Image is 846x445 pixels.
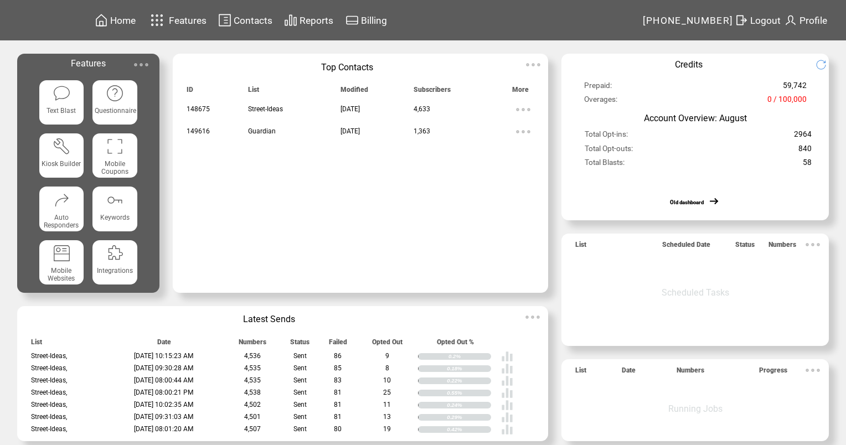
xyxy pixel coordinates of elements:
[95,107,136,115] span: Questionnaire
[677,366,704,379] span: Numbers
[218,13,231,27] img: contacts.svg
[187,105,210,113] span: 148675
[95,13,108,27] img: home.svg
[106,191,124,209] img: keywords.svg
[130,54,152,76] img: ellypsis.svg
[244,425,261,433] span: 4,507
[662,241,710,253] span: Scheduled Date
[248,127,276,135] span: Guardian
[447,402,491,408] div: 0.24%
[92,240,137,284] a: Integrations
[372,338,403,351] span: Opted Out
[385,364,389,372] span: 8
[293,376,307,384] span: Sent
[585,130,628,143] span: Total Opt-ins:
[447,377,491,384] div: 0.22%
[501,375,513,387] img: poll%20-%20white.svg
[783,81,807,95] span: 59,742
[414,86,451,99] span: Subscribers
[447,414,491,421] div: 0.29%
[31,425,67,433] span: Street-Ideas,
[100,214,130,221] span: Keywords
[244,352,261,360] span: 4,536
[759,366,787,379] span: Progress
[816,59,835,70] img: refresh.png
[293,352,307,360] span: Sent
[39,240,84,284] a: Mobile Websites
[512,121,534,143] img: ellypsis.svg
[803,158,812,172] span: 58
[293,401,307,408] span: Sent
[798,144,812,158] span: 840
[92,133,137,178] a: Mobile Coupons
[31,401,67,408] span: Street-Ideas,
[334,401,342,408] span: 81
[97,267,133,275] span: Integrations
[244,376,261,384] span: 4,535
[146,9,208,31] a: Features
[522,306,544,328] img: ellypsis.svg
[169,15,207,26] span: Features
[662,287,729,298] span: Scheduled Tasks
[643,15,734,26] span: [PHONE_NUMBER]
[31,338,42,351] span: List
[383,389,391,396] span: 25
[157,338,171,351] span: Date
[447,390,491,396] div: 0.55%
[735,241,755,253] span: Status
[110,15,136,26] span: Home
[334,376,342,384] span: 83
[584,81,612,95] span: Prepaid:
[575,366,586,379] span: List
[414,127,430,135] span: 1,363
[39,187,84,231] a: Auto Responders
[361,15,387,26] span: Billing
[106,137,124,156] img: coupons.svg
[44,214,79,229] span: Auto Responders
[53,84,71,102] img: text-blast.svg
[644,113,747,123] span: Account Overview: August
[134,389,194,396] span: [DATE] 08:00:21 PM
[53,244,71,262] img: mobile-websites.svg
[501,363,513,375] img: poll%20-%20white.svg
[71,58,106,69] span: Features
[668,403,723,414] span: Running Jobs
[345,13,359,27] img: creidtcard.svg
[187,86,193,99] span: ID
[622,366,636,379] span: Date
[341,105,360,113] span: [DATE]
[92,80,137,125] a: Questionnaire
[334,413,342,421] span: 81
[248,86,259,99] span: List
[39,133,84,178] a: Kiosk Builder
[799,15,827,26] span: Profile
[584,95,617,108] span: Overages:
[512,99,534,121] img: ellypsis.svg
[42,160,81,168] span: Kiosk Builder
[585,158,625,172] span: Total Blasts:
[383,376,391,384] span: 10
[48,267,75,282] span: Mobile Websites
[31,413,67,421] span: Street-Ideas,
[31,389,67,396] span: Street-Ideas,
[437,338,474,351] span: Opted Out %
[448,353,491,360] div: 0.2%
[248,105,283,113] span: Street-Ideas
[782,12,829,29] a: Profile
[768,241,796,253] span: Numbers
[501,350,513,363] img: poll%20-%20white.svg
[101,160,128,175] span: Mobile Coupons
[106,84,124,102] img: questionnaire.svg
[802,234,824,256] img: ellypsis.svg
[134,413,194,421] span: [DATE] 09:31:03 AM
[501,411,513,423] img: poll%20-%20white.svg
[447,426,491,433] div: 0.42%
[501,399,513,411] img: poll%20-%20white.svg
[244,364,261,372] span: 4,535
[334,364,342,372] span: 85
[92,187,137,231] a: Keywords
[501,423,513,436] img: poll%20-%20white.svg
[293,413,307,421] span: Sent
[290,338,309,351] span: Status
[147,11,167,29] img: features.svg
